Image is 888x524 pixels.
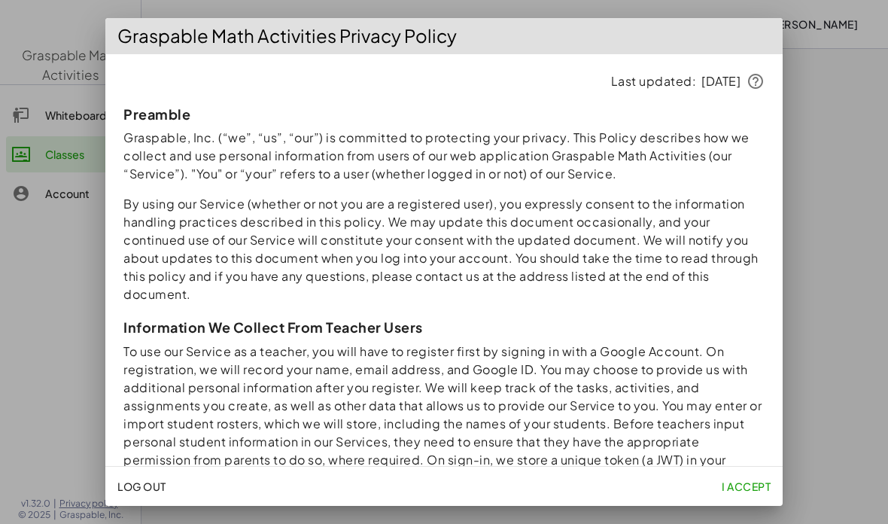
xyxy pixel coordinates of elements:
h3: Information We Collect From Teacher Users [123,318,765,336]
h3: Preamble [123,105,765,123]
button: I accept [716,473,777,500]
div: Graspable Math Activities Privacy Policy [105,18,783,54]
p: To use our Service as a teacher, you will have to register first by signing in with a Google Acco... [123,343,765,487]
span: Log Out [117,480,166,493]
p: Last updated: [DATE] [123,72,765,90]
p: By using our Service (whether or not you are a registered user), you expressly consent to the inf... [123,195,765,303]
button: Log Out [111,473,172,500]
p: Graspable, Inc. (“we”, “us”, “our”) is committed to protecting your privacy. This Policy describe... [123,129,765,183]
span: I accept [722,480,771,493]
